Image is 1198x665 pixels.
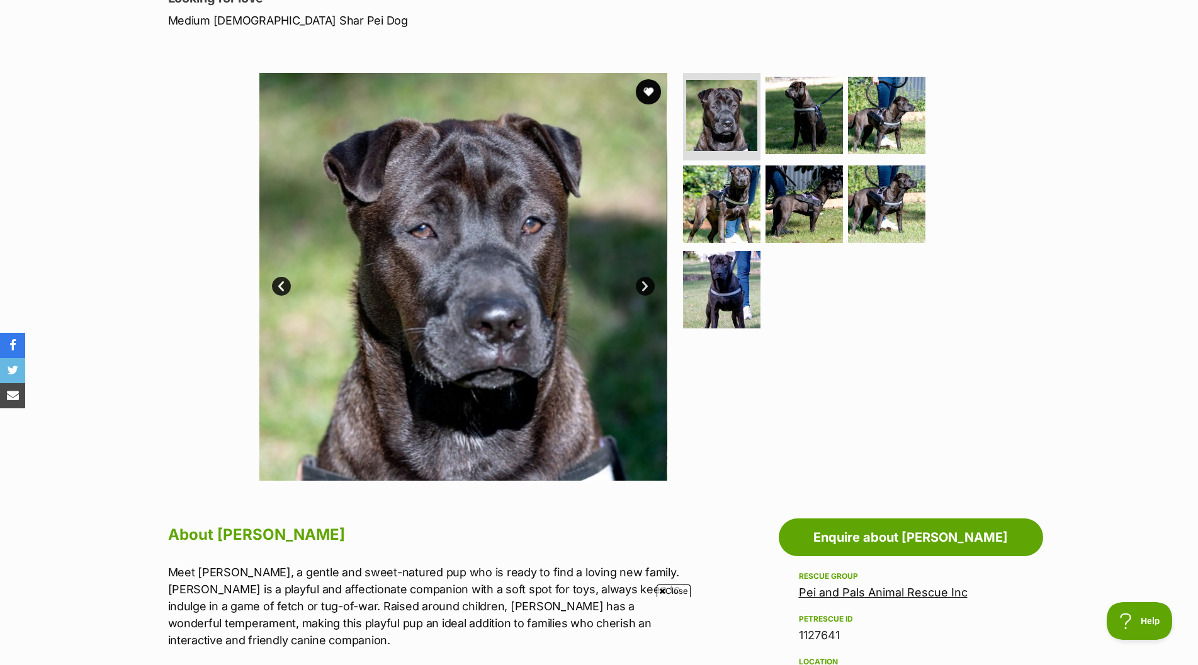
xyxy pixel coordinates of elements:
[683,251,760,328] img: Photo of Dempsey
[848,77,925,154] img: Photo of Dempsey
[636,79,661,104] button: favourite
[686,80,757,151] img: Photo of Dempsey
[799,586,968,599] a: Pei and Pals Animal Rescue Inc
[766,77,843,154] img: Photo of Dempsey
[683,165,760,243] img: Photo of Dempsey
[636,277,655,296] a: Next
[168,564,688,649] p: Meet [PERSON_NAME], a gentle and sweet-natured pup who is ready to find a loving new family. [PER...
[799,627,1023,644] div: 1127641
[657,584,691,597] span: Close
[848,165,925,243] img: Photo of Dempsey
[168,12,701,29] p: Medium [DEMOGRAPHIC_DATA] Shar Pei Dog
[1107,602,1173,640] iframe: Help Scout Beacon - Open
[370,602,828,659] iframe: Advertisement
[272,277,291,296] a: Prev
[766,165,843,243] img: Photo of Dempsey
[259,73,667,481] img: Photo of Dempsey
[779,518,1043,556] a: Enquire about [PERSON_NAME]
[168,521,688,549] h2: About [PERSON_NAME]
[799,571,1023,581] div: Rescue group
[667,73,1075,481] img: Photo of Dempsey
[799,614,1023,624] div: PetRescue ID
